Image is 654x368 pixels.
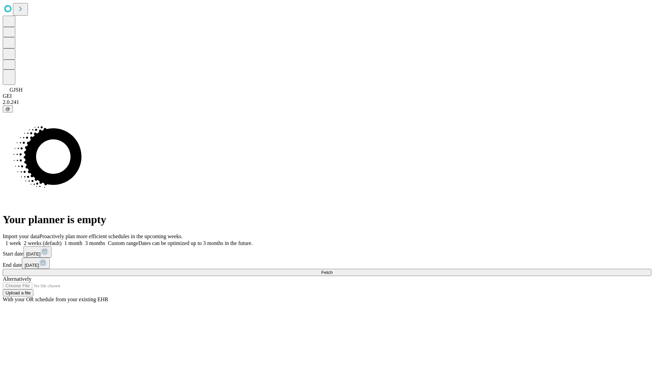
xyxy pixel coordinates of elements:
div: End date [3,258,651,269]
span: [DATE] [25,263,39,268]
span: 2 weeks (default) [24,240,62,246]
span: 1 week [5,240,21,246]
div: 2.0.241 [3,99,651,105]
button: [DATE] [24,246,51,258]
span: GJSH [10,87,22,93]
span: 1 month [64,240,82,246]
div: Start date [3,246,651,258]
span: Alternatively [3,276,31,282]
span: With your OR schedule from your existing EHR [3,296,108,302]
button: @ [3,105,13,112]
span: Proactively plan more efficient schedules in the upcoming weeks. [40,233,183,239]
div: GEI [3,93,651,99]
button: Upload a file [3,289,33,296]
span: 3 months [85,240,105,246]
span: Dates can be optimized up to 3 months in the future. [138,240,252,246]
span: [DATE] [26,251,41,257]
span: Custom range [108,240,138,246]
span: Fetch [321,270,332,275]
button: [DATE] [22,258,50,269]
h1: Your planner is empty [3,213,651,226]
span: @ [5,106,10,111]
span: Import your data [3,233,40,239]
button: Fetch [3,269,651,276]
